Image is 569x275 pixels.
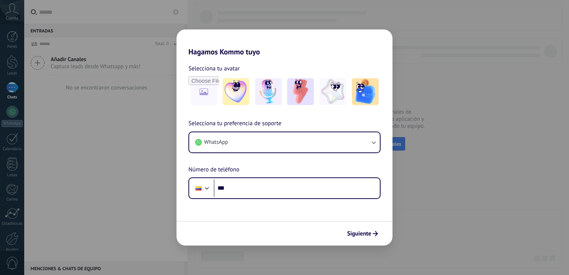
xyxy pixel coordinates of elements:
[188,64,240,73] span: Selecciona tu avatar
[188,165,239,175] span: Número de teléfono
[347,231,371,236] span: Siguiente
[189,132,380,152] button: WhatsApp
[177,29,392,56] h2: Hagamos Kommo tuyo
[320,78,346,105] img: -4.jpeg
[287,78,314,105] img: -3.jpeg
[255,78,282,105] img: -2.jpeg
[344,227,381,240] button: Siguiente
[223,78,249,105] img: -1.jpeg
[204,139,228,146] span: WhatsApp
[352,78,379,105] img: -5.jpeg
[191,180,206,196] div: Colombia: + 57
[188,119,282,129] span: Selecciona tu preferencia de soporte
